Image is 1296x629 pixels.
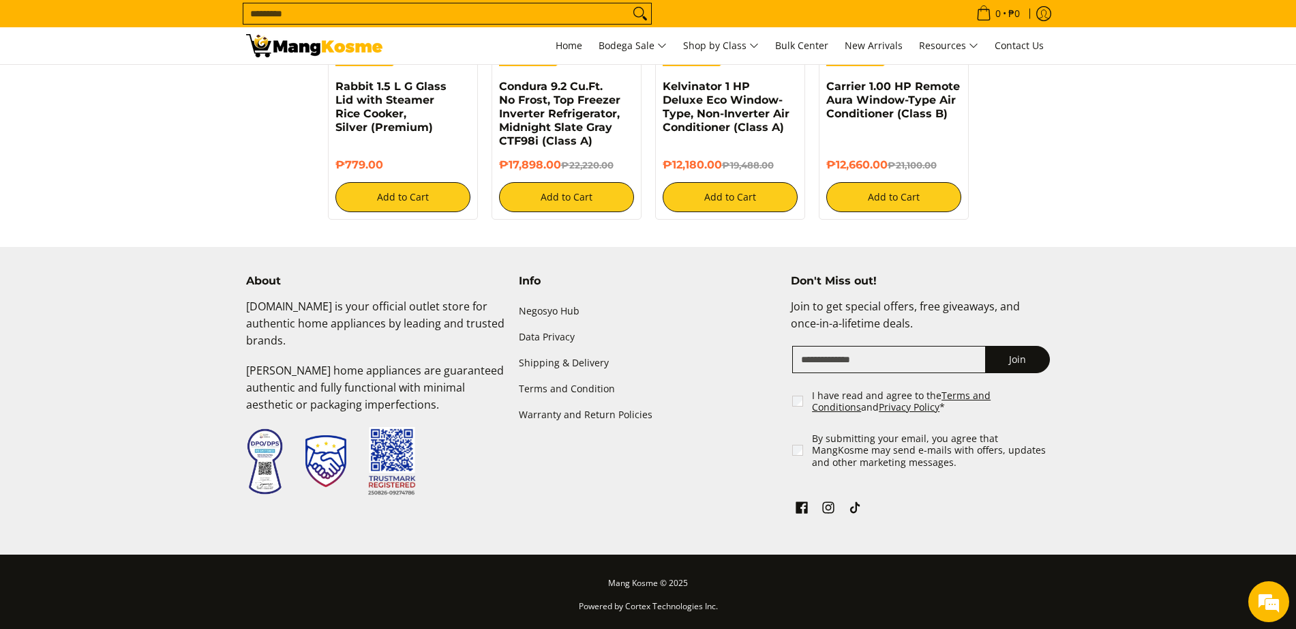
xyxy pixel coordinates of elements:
p: Mang Kosme © 2025 [246,575,1051,599]
label: I have read and agree to the and * [812,390,1051,413]
a: Warranty and Return Policies [519,402,778,428]
a: Resources [912,27,985,64]
del: ₱19,488.00 [722,160,774,171]
span: New Arrivals [845,39,903,52]
a: Negosyo Hub [519,298,778,324]
a: Rabbit 1.5 L G Glass Lid with Steamer Rice Cooker, Silver (Premium) [335,80,447,134]
p: Join to get special offers, free giveaways, and once-in-a-lifetime deals. [791,298,1050,346]
a: Home [549,27,589,64]
h4: Info [519,274,778,288]
button: Add to Cart [663,182,798,212]
p: [PERSON_NAME] home appliances are guaranteed authentic and fully functional with minimal aestheti... [246,362,505,426]
span: 0 [993,9,1003,18]
a: See Mang Kosme on Instagram [819,498,838,521]
button: Add to Cart [335,182,470,212]
button: Search [629,3,651,24]
a: Data Privacy [519,324,778,350]
a: Carrier 1.00 HP Remote Aura Window-Type Air Conditioner (Class B) [826,80,960,120]
label: By submitting your email, you agree that MangKosme may send e-mails with offers, updates and othe... [812,433,1051,469]
a: Shipping & Delivery [519,350,778,376]
a: Terms and Condition [519,376,778,402]
img: Trustmark QR [368,427,416,496]
div: Chat with us now [71,76,229,94]
a: Shop by Class [676,27,766,64]
a: Condura 9.2 Cu.Ft. No Frost, Top Freezer Inverter Refrigerator, Midnight Slate Gray CTF98i (Class A) [499,80,620,147]
a: Terms and Conditions [812,389,991,414]
span: ₱0 [1006,9,1022,18]
button: Add to Cart [826,182,961,212]
p: [DOMAIN_NAME] is your official outlet store for authentic home appliances by leading and trusted ... [246,298,505,362]
h6: ₱779.00 [335,158,470,172]
span: Bodega Sale [599,38,667,55]
a: New Arrivals [838,27,909,64]
a: See Mang Kosme on TikTok [845,498,864,521]
a: Kelvinator 1 HP Deluxe Eco Window-Type, Non-Inverter Air Conditioner (Class A) [663,80,789,134]
span: Bulk Center [775,39,828,52]
a: Contact Us [988,27,1051,64]
a: Bodega Sale [592,27,674,64]
div: Minimize live chat window [224,7,256,40]
span: • [972,6,1024,21]
span: Resources [919,38,978,55]
button: Join [985,346,1050,373]
h4: Don't Miss out! [791,274,1050,288]
nav: Main Menu [396,27,1051,64]
button: Add to Cart [499,182,634,212]
textarea: Type your message and hit 'Enter' [7,372,260,420]
span: Shop by Class [683,38,759,55]
span: Home [556,39,582,52]
img: Data Privacy Seal [246,428,284,495]
span: Contact Us [995,39,1044,52]
a: Privacy Policy [879,400,939,413]
h6: ₱17,898.00 [499,158,634,172]
a: Bulk Center [768,27,835,64]
span: We're online! [79,172,188,310]
h4: About [246,274,505,288]
p: Powered by Cortex Technologies Inc. [246,598,1051,622]
img: Trustmark Seal [305,435,346,487]
del: ₱22,220.00 [561,160,614,171]
a: See Mang Kosme on Facebook [792,498,811,521]
img: Your Shopping Cart | Mang Kosme [246,34,382,57]
h6: ₱12,660.00 [826,158,961,172]
del: ₱21,100.00 [888,160,937,171]
h6: ₱12,180.00 [663,158,798,172]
